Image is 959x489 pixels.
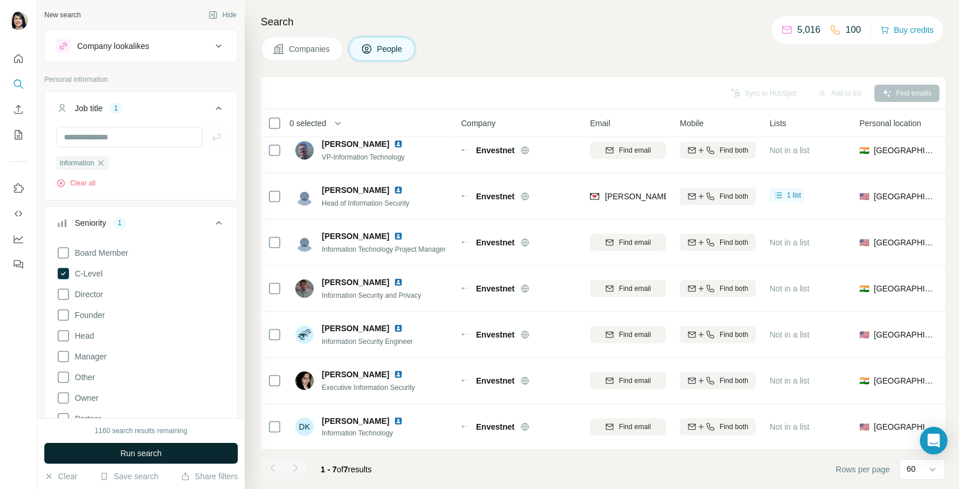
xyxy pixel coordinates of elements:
[9,99,28,120] button: Enrich CSV
[322,199,409,207] span: Head of Information Security
[9,48,28,69] button: Quick start
[322,338,413,346] span: Information Security Engineer
[322,415,389,427] span: [PERSON_NAME]
[907,463,916,475] p: 60
[920,427,947,454] div: Open Intercom Messenger
[120,448,162,459] span: Run search
[770,117,786,129] span: Lists
[720,422,748,432] span: Find both
[836,464,890,475] span: Rows per page
[619,145,650,156] span: Find email
[770,376,809,385] span: Not in a list
[394,232,403,241] img: LinkedIn logo
[394,416,403,426] img: LinkedIn logo
[880,22,934,38] button: Buy credits
[476,237,515,248] span: Envestnet
[337,465,344,474] span: of
[680,372,756,389] button: Find both
[109,103,123,113] div: 1
[859,421,869,433] span: 🇺🇸
[797,23,820,37] p: 5,016
[113,218,126,228] div: 1
[590,326,666,343] button: Find email
[321,465,372,474] span: results
[619,376,650,386] span: Find email
[295,325,314,344] img: Avatar
[44,471,77,482] button: Clear
[261,14,945,30] h4: Search
[70,413,101,424] span: Partner
[874,283,935,294] span: [GEOGRAPHIC_DATA]
[295,372,314,390] img: Avatar
[9,254,28,275] button: Feedback
[322,245,446,253] span: Information Technology Project Manager
[75,217,106,229] div: Seniority
[590,191,599,202] img: provider findymail logo
[874,191,935,202] span: [GEOGRAPHIC_DATA]
[874,145,935,156] span: [GEOGRAPHIC_DATA]
[200,6,245,24] button: Hide
[680,117,703,129] span: Mobile
[181,471,238,482] button: Share filters
[45,209,237,241] button: Seniority1
[44,443,238,464] button: Run search
[461,149,470,151] img: Logo of Envestnet
[70,247,128,259] span: Board Member
[476,283,515,294] span: Envestnet
[70,289,103,300] span: Director
[70,392,98,404] span: Owner
[680,142,756,159] button: Find both
[377,43,404,55] span: People
[859,191,869,202] span: 🇺🇸
[295,279,314,298] img: Avatar
[461,241,470,244] img: Logo of Envestnet
[9,124,28,145] button: My lists
[720,283,748,294] span: Find both
[70,268,102,279] span: C-Level
[590,372,666,389] button: Find email
[680,280,756,297] button: Find both
[9,74,28,94] button: Search
[95,426,188,436] div: 1160 search results remaining
[590,142,666,159] button: Find email
[322,291,421,300] span: Information Security and Privacy
[322,184,389,196] span: [PERSON_NAME]
[9,178,28,199] button: Use Surfe on LinkedIn
[295,233,314,252] img: Avatar
[874,375,935,386] span: [GEOGRAPHIC_DATA]
[476,375,515,386] span: Envestnet
[476,329,515,340] span: Envestnet
[60,158,94,168] span: information
[874,421,935,433] span: [GEOGRAPHIC_DATA]
[770,330,809,339] span: Not in a list
[322,153,405,161] span: VP-Information Technology
[461,333,470,336] img: Logo of Envestnet
[859,145,869,156] span: 🇮🇳
[9,203,28,224] button: Use Surfe API
[394,278,403,287] img: LinkedIn logo
[619,422,650,432] span: Find email
[394,139,403,149] img: LinkedIn logo
[45,32,237,60] button: Company lookalikes
[322,323,389,334] span: [PERSON_NAME]
[44,10,81,20] div: New search
[859,329,869,340] span: 🇺🇸
[461,287,470,290] img: Logo of Envestnet
[770,238,809,247] span: Not in a list
[44,74,238,85] p: Personal information
[770,284,809,293] span: Not in a list
[590,234,666,251] button: Find email
[70,309,105,321] span: Founder
[476,421,515,433] span: Envestnet
[590,418,666,435] button: Find email
[770,146,809,155] span: Not in a list
[461,195,470,198] img: Logo of Envestnet
[787,190,801,200] span: 1 list
[846,23,861,37] p: 100
[461,379,470,382] img: Logo of Envestnet
[322,369,389,380] span: [PERSON_NAME]
[859,375,869,386] span: 🇮🇳
[874,237,935,248] span: [GEOGRAPHIC_DATA]
[295,187,314,206] img: Avatar
[322,230,389,242] span: [PERSON_NAME]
